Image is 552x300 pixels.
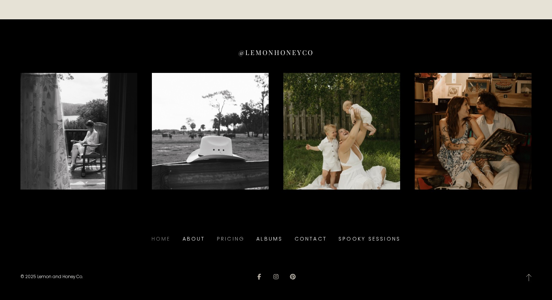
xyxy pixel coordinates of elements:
[20,273,174,281] p: © 2025 Lemon and Honey Co.
[295,233,327,245] a: Contact
[256,233,283,245] a: Albums
[238,48,314,57] h4: @lemonhoneyco
[338,233,400,245] a: Spooky Sessions
[217,233,245,245] a: Pricing
[152,233,171,245] a: Home
[20,48,532,60] a: @lemonhoneyco
[183,233,205,245] a: About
